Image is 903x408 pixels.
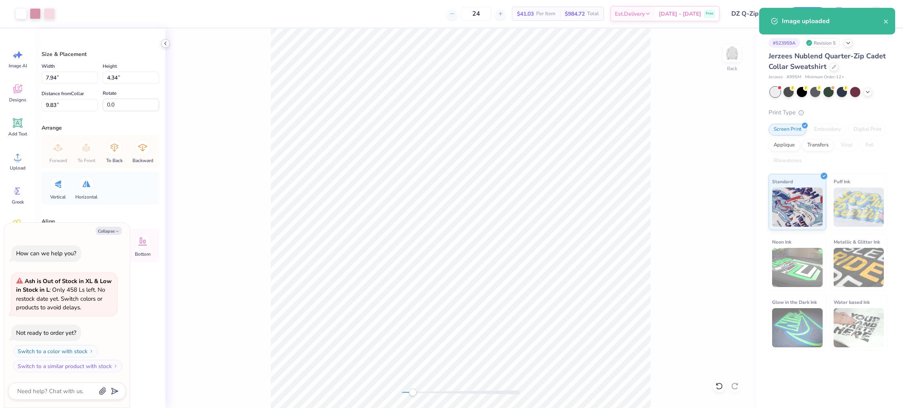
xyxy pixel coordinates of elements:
[13,345,98,357] button: Switch to a color with stock
[106,157,123,164] span: To Back
[42,61,55,71] label: Width
[802,139,834,151] div: Transfers
[883,16,889,26] button: close
[565,10,585,18] span: $984.72
[659,10,701,18] span: [DATE] - [DATE]
[769,51,886,71] span: Jerzees Nublend Quarter-Zip Cadet Collar Sweatshirt
[834,188,884,227] img: Puff Ink
[89,349,94,354] img: Switch to a color with stock
[42,50,159,58] div: Size & Placement
[409,388,417,396] div: Accessibility label
[12,199,24,205] span: Greek
[16,277,112,294] strong: Ash is Out of Stock in XL & Low in Stock in L
[16,329,76,337] div: Not ready to order yet?
[849,124,887,135] div: Digital Print
[836,139,858,151] div: Vinyl
[805,74,844,81] span: Minimum Order: 12 +
[782,16,883,26] div: Image uploaded
[727,65,737,72] div: Back
[868,6,884,22] img: Mark Joshua Mullasgo
[834,238,880,246] span: Metallic & Glitter Ink
[461,7,491,21] input: – –
[517,10,534,18] span: $41.03
[536,10,555,18] span: Per Item
[9,63,27,69] span: Image AI
[772,298,817,306] span: Glow in the Dark Ink
[769,74,783,81] span: Jerzees
[10,165,25,171] span: Upload
[769,155,807,167] div: Rhinestones
[772,308,823,347] img: Glow in the Dark Ink
[113,364,118,368] img: Switch to a similar product with stock
[769,108,887,117] div: Print Type
[13,360,122,372] button: Switch to a similar product with stock
[16,277,112,312] span: : Only 458 Ls left. No restock date yet. Switch colors or products to avoid delays.
[834,298,870,306] span: Water based Ink
[75,194,98,200] span: Horizontal
[132,157,153,164] span: Backward
[8,131,27,137] span: Add Text
[769,124,807,135] div: Screen Print
[769,38,800,48] div: # 523959A
[772,188,823,227] img: Standard
[103,88,116,98] label: Rotate
[587,10,599,18] span: Total
[834,308,884,347] img: Water based Ink
[135,251,150,257] span: Bottom
[787,74,801,81] span: # 995M
[615,10,645,18] span: Est. Delivery
[809,124,846,135] div: Embroidery
[103,61,117,71] label: Height
[834,248,884,287] img: Metallic & Glitter Ink
[772,177,793,186] span: Standard
[706,11,713,16] span: Free
[804,38,840,48] div: Revision 5
[834,177,850,186] span: Puff Ink
[96,227,122,235] button: Collapse
[50,194,66,200] span: Vertical
[856,6,887,22] a: MJ
[42,217,159,226] div: Align
[724,45,740,61] img: Back
[16,249,76,257] div: How can we help you?
[42,124,159,132] div: Arrange
[772,248,823,287] img: Neon Ink
[9,97,26,103] span: Designs
[725,6,783,22] input: Untitled Design
[42,89,84,98] label: Distance from Collar
[860,139,879,151] div: Foil
[769,139,800,151] div: Applique
[772,238,791,246] span: Neon Ink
